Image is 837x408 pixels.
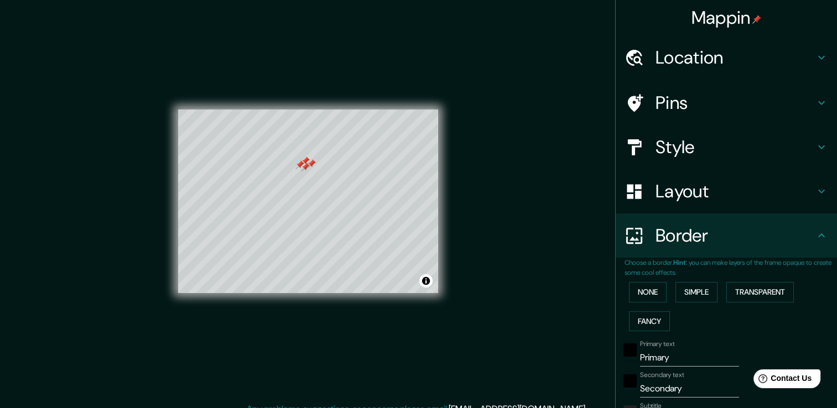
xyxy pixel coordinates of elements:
div: Style [616,125,837,169]
button: None [629,282,667,302]
h4: Pins [656,92,815,114]
button: Toggle attribution [419,274,433,287]
div: Pins [616,81,837,125]
button: black [623,343,637,357]
button: black [623,374,637,388]
label: Primary text [640,339,674,349]
button: Fancy [629,311,670,332]
label: Secondary text [640,370,684,380]
h4: Style [656,136,815,158]
iframe: Help widget launcher [739,365,825,396]
button: Transparent [726,282,794,302]
div: Layout [616,169,837,213]
h4: Border [656,224,815,247]
img: pin-icon.png [752,15,761,24]
div: Border [616,213,837,258]
h4: Mappin [692,7,762,29]
div: Location [616,35,837,80]
b: Hint [673,258,686,267]
button: Simple [675,282,718,302]
h4: Layout [656,180,815,202]
h4: Location [656,46,815,69]
p: Choose a border. : you can make layers of the frame opaque to create some cool effects. [625,258,837,278]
